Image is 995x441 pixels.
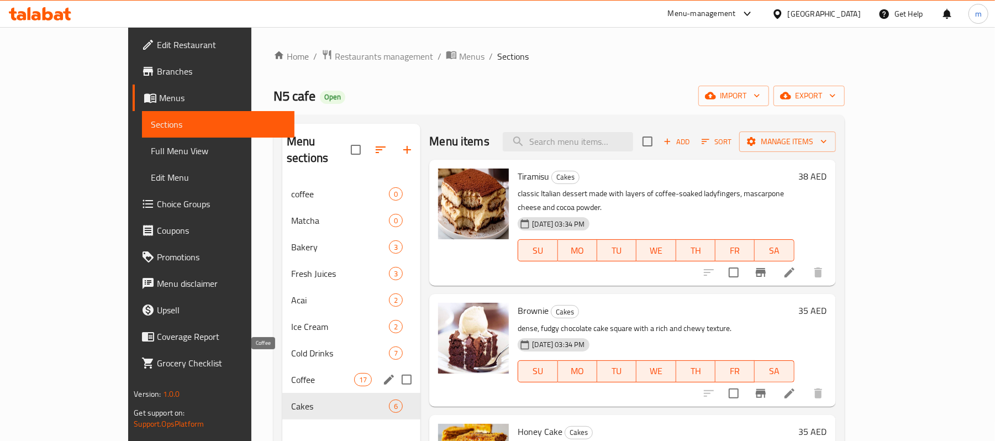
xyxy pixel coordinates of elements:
span: Edit Menu [151,171,286,184]
div: Cold Drinks7 [282,340,420,366]
div: items [389,347,403,360]
span: Edit Restaurant [157,38,286,51]
button: MO [558,239,597,261]
p: dense, fudgy chocolate cake square with a rich and chewy texture. [518,322,794,335]
span: Add item [659,133,694,150]
span: Select all sections [344,138,367,161]
span: TH [681,243,711,259]
a: Menus [446,49,485,64]
span: Sort items [694,133,739,150]
div: Cakes [551,305,579,318]
button: delete [805,259,831,286]
span: Select to update [722,382,745,405]
span: Sections [151,118,286,131]
h6: 35 AED [799,303,827,318]
span: Cakes [565,426,592,439]
div: coffee0 [282,181,420,207]
div: Cold Drinks [291,347,389,360]
h2: Menu items [429,133,489,150]
div: Cakes [565,426,593,439]
div: items [389,267,403,280]
button: import [698,86,769,106]
nav: Menu sections [282,176,420,424]
span: Bakery [291,240,389,254]
div: Cakes6 [282,393,420,419]
button: SU [518,360,557,382]
span: SA [759,363,789,379]
a: Edit Restaurant [133,32,294,58]
div: Coffee17edit [282,366,420,393]
a: Grocery Checklist [133,350,294,376]
span: export [782,89,836,103]
span: Coupons [157,224,286,237]
div: items [389,187,403,201]
button: TU [597,239,636,261]
span: SU [523,243,553,259]
span: coffee [291,187,389,201]
span: 2 [389,322,402,332]
span: 3 [389,242,402,253]
a: Edit Menu [142,164,294,191]
span: Fresh Juices [291,267,389,280]
a: Support.OpsPlatform [134,417,204,431]
div: items [389,240,403,254]
button: FR [715,239,755,261]
a: Menus [133,85,294,111]
button: MO [558,360,597,382]
span: Add [662,135,692,148]
span: Matcha [291,214,389,227]
span: TU [602,363,632,379]
span: Select to update [722,261,745,284]
p: classic Italian dessert made with layers of coffee-soaked ladyfingers, mascarpone cheese and coco... [518,187,794,214]
div: Cakes [551,171,580,184]
a: Promotions [133,244,294,270]
span: WE [641,243,671,259]
span: Upsell [157,303,286,317]
button: Add section [394,136,420,163]
span: Promotions [157,250,286,264]
span: Cakes [291,400,389,413]
button: Branch-specific-item [747,380,774,407]
span: Ice Cream [291,320,389,333]
span: Version: [134,387,161,401]
div: Acai2 [282,287,420,313]
button: Branch-specific-item [747,259,774,286]
span: Cakes [551,306,578,318]
li: / [438,50,441,63]
button: SA [755,360,794,382]
div: items [389,214,403,227]
a: Menu disclaimer [133,270,294,297]
span: Full Menu View [151,144,286,158]
a: Full Menu View [142,138,294,164]
span: Menus [159,91,286,104]
span: Branches [157,65,286,78]
span: SU [523,363,553,379]
span: TH [681,363,711,379]
button: TH [676,239,715,261]
span: Coverage Report [157,330,286,343]
span: Sections [497,50,529,63]
div: [GEOGRAPHIC_DATA] [788,8,861,20]
div: Open [320,91,345,104]
span: 6 [389,401,402,412]
span: Tiramisu [518,168,549,185]
span: 2 [389,295,402,306]
div: items [354,373,372,386]
span: import [707,89,760,103]
span: [DATE] 03:34 PM [528,219,589,229]
div: Matcha0 [282,207,420,234]
a: Coverage Report [133,323,294,350]
input: search [503,132,633,151]
button: Sort [699,133,735,150]
div: Acai [291,293,389,307]
h6: 38 AED [799,169,827,184]
span: Coffee [291,373,354,386]
a: Choice Groups [133,191,294,217]
span: Restaurants management [335,50,433,63]
span: m [975,8,982,20]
